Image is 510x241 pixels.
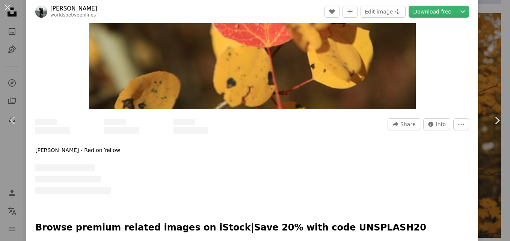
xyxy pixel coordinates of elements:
a: Download free [409,6,456,18]
button: Add to Collection [343,6,358,18]
img: Go to Patrick Hendry's profile [35,6,47,18]
button: More Actions [453,118,469,130]
a: worldsbetweenlines [50,12,96,18]
span: ––– –––– –––– [174,127,208,134]
button: Like [324,6,339,18]
span: ––– –– –– [104,119,126,125]
span: Share [400,119,415,130]
p: Browse premium related images on iStock | Save 20% with code UNSPLASH20 [35,222,469,234]
span: – –––– –––– ––– ––– –––– –––– [35,187,111,194]
span: ––– ––– –––– –––– ––– ––– [35,176,101,182]
button: Edit image [361,6,406,18]
button: Stats about this image [423,118,451,130]
span: ––– – ––– – – –– – ––––. [35,164,95,171]
span: ––– –– –– [35,119,57,125]
a: [PERSON_NAME] [50,5,97,12]
span: Info [436,119,446,130]
button: Choose download size [456,6,469,18]
p: [PERSON_NAME] - Red on Yellow [35,147,120,154]
span: ––– –– –– [174,119,195,125]
span: ––– –––– –––– [104,127,139,134]
a: Next [484,84,510,157]
button: Share this image [388,118,420,130]
span: ––– –––– –––– [35,127,70,134]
